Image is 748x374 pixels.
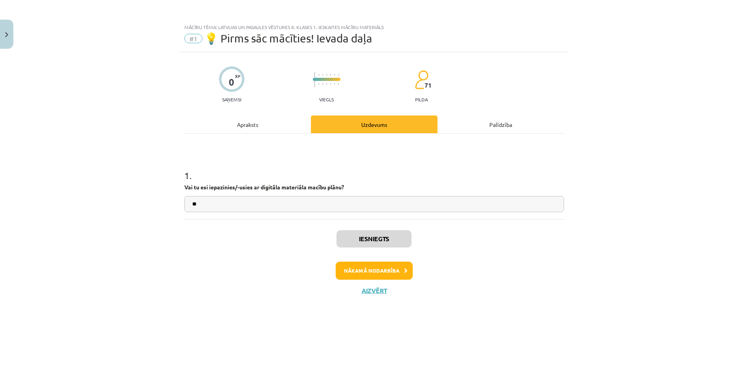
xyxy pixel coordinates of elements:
button: Iesniegts [336,230,412,247]
img: icon-short-line-57e1e144782c952c97e751825c79c345078a6d821885a25fce030b3d8c18986b.svg [326,83,327,85]
div: Mācību tēma: Latvijas un pasaules vēstures 8. klases 1. ieskaites mācību materiāls [184,24,564,30]
p: Viegls [319,97,334,102]
p: pilda [415,97,428,102]
button: Aizvērt [359,287,389,295]
div: Apraksts [184,115,311,133]
img: icon-short-line-57e1e144782c952c97e751825c79c345078a6d821885a25fce030b3d8c18986b.svg [330,83,331,85]
img: icon-short-line-57e1e144782c952c97e751825c79c345078a6d821885a25fce030b3d8c18986b.svg [334,83,335,85]
div: Uzdevums [311,115,437,133]
h1: 1 . [184,156,564,181]
img: students-c634bb4e5e11cddfef0936a35e636f08e4e9abd3cc4e673bd6f9a4125e45ecb1.svg [415,70,428,90]
span: XP [235,74,240,78]
div: 0 [229,77,234,88]
strong: Vai tu esi iepazinies/-usies ar digitāla materiāla macību plānu? [184,183,344,191]
p: Saņemsi [219,97,244,102]
img: icon-short-line-57e1e144782c952c97e751825c79c345078a6d821885a25fce030b3d8c18986b.svg [338,74,339,76]
img: icon-short-line-57e1e144782c952c97e751825c79c345078a6d821885a25fce030b3d8c18986b.svg [338,83,339,85]
img: icon-short-line-57e1e144782c952c97e751825c79c345078a6d821885a25fce030b3d8c18986b.svg [330,74,331,76]
button: Nākamā nodarbība [336,262,413,280]
img: icon-short-line-57e1e144782c952c97e751825c79c345078a6d821885a25fce030b3d8c18986b.svg [326,74,327,76]
img: icon-close-lesson-0947bae3869378f0d4975bcd49f059093ad1ed9edebbc8119c70593378902aed.svg [5,32,8,37]
div: Palīdzība [437,115,564,133]
span: #1 [184,34,202,43]
span: 71 [425,82,432,89]
span: 💡 Pirms sāc mācīties! Ievada daļa [204,32,372,45]
img: icon-short-line-57e1e144782c952c97e751825c79c345078a6d821885a25fce030b3d8c18986b.svg [334,74,335,76]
